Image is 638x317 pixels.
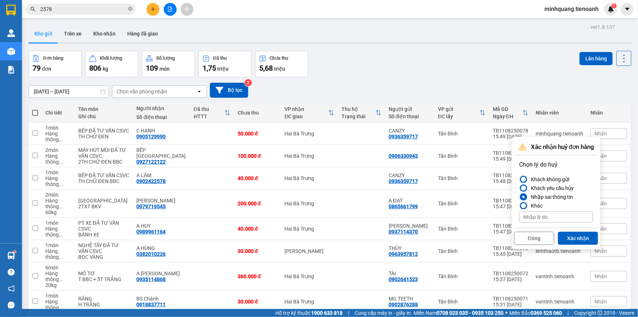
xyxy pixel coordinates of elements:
div: 0902422578 [137,178,166,184]
div: Hàng thông thường [45,226,71,238]
button: Kho nhận [87,25,121,42]
div: Người gửi [389,106,431,112]
div: Ngày ĐH [493,113,522,119]
button: Lên hàng [580,52,613,65]
div: ĐC giao [285,113,328,119]
div: 6 món [45,265,71,271]
span: ... [59,305,63,310]
th: Toggle SortBy [434,103,489,123]
div: Hai Bà Trưng [285,273,334,279]
span: 1,75 [203,64,216,72]
div: Hàng thông thường [45,131,71,142]
button: Xác nhận [558,232,598,245]
div: Ghi chú [78,113,129,119]
span: triệu [274,66,285,72]
button: Chưa thu5,68 triệu [255,51,308,77]
div: Chưa thu [238,110,278,116]
div: TB1108250076 [493,172,528,178]
span: ⚪️ [505,312,507,314]
span: 806 [89,64,101,72]
span: copyright [597,310,603,316]
div: 15:48 [DATE] [493,178,528,184]
div: TH CHỮ ĐEN [78,134,129,139]
span: ... [59,254,63,260]
img: warehouse-icon [7,252,15,260]
div: Khách không gửi [528,175,569,184]
div: MÁY HÚT MÙI ĐÃ TƯ VẤN CSVC [78,147,129,159]
div: 0918837711 [137,302,166,307]
div: TH CHỮ ĐEN BBC [78,178,129,184]
div: Chi tiết [45,110,71,116]
div: Hàng thông thường [45,198,71,209]
span: Miền Bắc [509,309,562,317]
span: món [159,66,170,72]
div: Đã thu [213,56,227,61]
span: minhquang.tienoanh [539,4,604,14]
button: plus [147,3,159,16]
input: Tìm tên, số ĐT hoặc mã đơn [40,5,127,13]
div: 0936359717 [389,178,418,184]
span: Nhãn [594,131,607,137]
div: Hai Bà Trưng [285,201,334,206]
div: A MINH PHONG [137,271,186,276]
img: icon-new-feature [608,6,614,12]
span: ĐT:0935 882 082 [3,39,29,43]
div: Nhân viên [536,110,583,116]
span: ... [59,276,63,282]
div: Số điện thoại [389,113,431,119]
div: C HẠNH [137,128,186,134]
div: 1 món [45,293,71,299]
div: MG TEETH [389,296,431,302]
div: BẾP ĐÃ TƯ VẤN CSVC [78,128,129,134]
span: plus [151,7,156,12]
div: PT XE ĐÃ TƯ VẤN CSVC [78,220,129,232]
div: 360.000 đ [238,273,278,279]
div: Trạng thái [341,113,375,119]
div: 200.000 đ [238,201,278,206]
div: Tên món [78,106,129,112]
span: ĐT: 0935371718 [56,39,81,43]
th: Toggle SortBy [338,103,385,123]
span: Nhãn [594,299,607,305]
div: Tân Bình [438,201,486,206]
div: 1 món [45,220,71,226]
span: Nhãn [594,248,607,254]
span: question-circle [8,269,15,276]
div: TB1108250077 [493,150,528,156]
button: Trên xe [58,25,87,42]
div: 2TH CHỮ ĐEN BBC [78,159,129,165]
button: Số lượng109món [142,51,195,77]
p: Chọn lý do huỷ [519,160,593,169]
div: NGHỆ TÂY ĐÃ TƯ VẤN CSVC [78,242,129,254]
span: ĐC: 266 Đồng Đen, P10, Q TB [3,33,51,37]
div: Khối lượng [100,56,122,61]
span: 79 [33,64,41,72]
sup: 1 [14,251,16,253]
div: Đã thu [194,106,224,112]
span: 109 [146,64,158,72]
div: VP gửi [438,106,480,112]
button: Kho gửi [29,25,58,42]
span: đơn [42,66,51,72]
div: Hàng thông thường [45,175,71,187]
div: 30.000 đ [238,299,278,305]
span: file-add [167,7,173,12]
div: 40.000 đ [238,226,278,232]
div: TB1108250073 [493,245,528,251]
div: 20 kg [45,282,71,288]
div: vantinh.tienoanh [536,299,583,305]
div: Hai Bà Trưng [285,175,334,181]
strong: 1900 633 818 [311,310,343,316]
div: 15:49 [DATE] [493,134,528,139]
div: Thu hộ [341,106,375,112]
span: close-circle [128,7,132,11]
span: Nhãn [594,153,607,159]
div: Hàng thông thường [45,248,71,260]
th: Toggle SortBy [190,103,234,123]
div: Hai Bà Trưng [285,226,334,232]
span: GỬI KHÁCH HÀNG [33,52,77,58]
div: A LÂM [137,172,186,178]
div: Tân Bình [438,153,486,159]
button: Đóng [514,232,554,245]
button: file-add [164,3,177,16]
